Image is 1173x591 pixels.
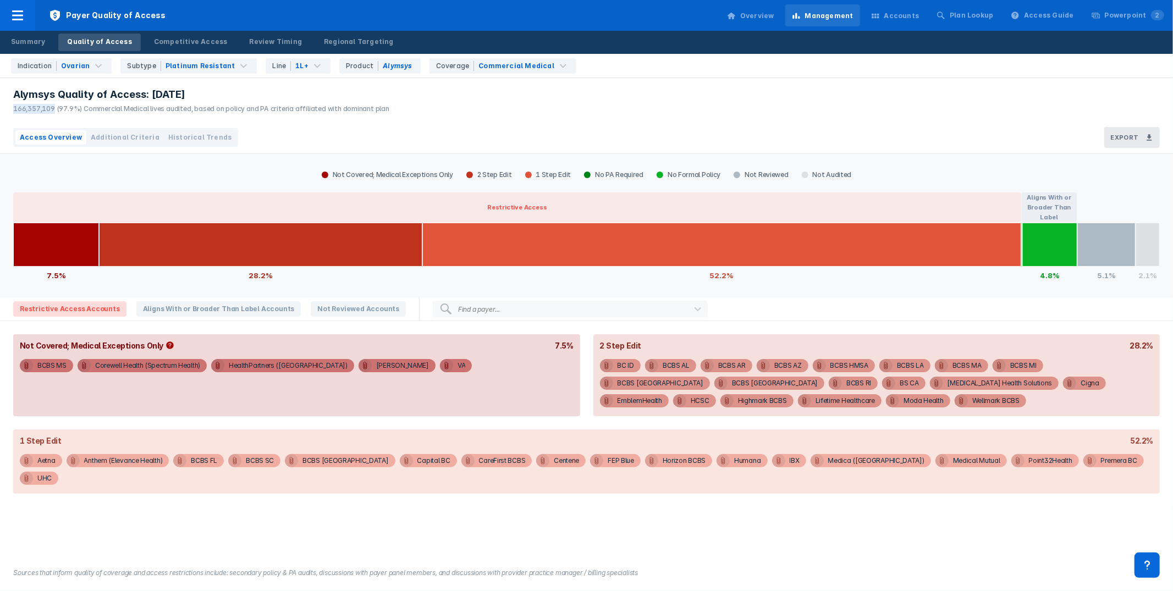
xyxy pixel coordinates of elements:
button: Additional Criteria [86,130,164,145]
div: Humana [734,454,761,467]
h3: Export [1111,134,1139,141]
div: Overview [740,11,774,21]
div: 166,357,109 (97.9%) Commercial Medical lives audited, based on policy and PA criteria affiliated ... [13,104,389,114]
span: Aligns With or Broader Than Label Accounts [136,301,301,317]
div: 2.1% [1136,267,1160,284]
div: Medica ([GEOGRAPHIC_DATA]) [828,454,924,467]
div: Not Covered; Medical Exceptions Only [20,341,177,350]
div: VA [458,359,465,372]
div: Not Covered; Medical Exceptions Only [315,170,460,179]
div: Capital BC [417,454,450,467]
button: Aligns With or Broader Than Label [1022,192,1077,222]
div: BCBS RI [846,377,871,390]
div: Summary [11,37,45,47]
div: Contact Support [1135,553,1160,578]
a: Competitive Access [145,34,236,51]
div: 2 Step Edit [460,170,519,179]
div: Indication [18,61,57,71]
div: BCBS FL [191,454,217,467]
div: Coverage [436,61,475,71]
div: Aetna [37,454,56,467]
div: Centene [554,454,579,467]
div: 52.2% [422,267,1021,284]
div: EmblemHealth [618,394,662,407]
div: BCBS AZ [774,359,802,372]
div: Line [272,61,291,71]
a: Accounts [864,4,926,26]
div: Horizon BCBS [663,454,706,467]
div: CareFirst BCBS [479,454,526,467]
div: BS CA [900,377,919,390]
div: HCSC [691,394,709,407]
div: Not Audited [795,170,858,179]
span: Alymsys Quality of Access: [DATE] [13,88,185,101]
div: Lifetime Healthcare [816,394,875,407]
div: Anthem (Elevance Health) [84,454,163,467]
div: UHC [37,472,52,485]
a: Summary [2,34,54,51]
div: Medical Mutual [953,454,1000,467]
div: 1L+ [295,61,309,71]
button: Access Overview [15,130,86,145]
div: Commercial Medical [478,61,554,71]
div: Point32Health [1029,454,1072,467]
div: Powerpoint [1105,10,1164,20]
div: 1 Step Edit [20,436,62,445]
span: Not Reviewed Accounts [311,301,406,317]
div: FEP Blue [608,454,634,467]
span: Access Overview [20,132,82,142]
div: BCBS HMSA [830,359,868,372]
div: Quality of Access [67,37,131,47]
div: Platinum Resistant [166,61,235,71]
div: BCBS [GEOGRAPHIC_DATA] [732,377,818,390]
span: Additional Criteria [91,132,159,142]
div: 2 Step Edit [600,341,642,350]
div: Cigna [1081,377,1099,390]
div: Plan Lookup [950,10,993,20]
div: BCBS AR [718,359,746,372]
button: Restrictive Access [13,192,1021,222]
a: Regional Targeting [315,34,403,51]
div: Review Timing [249,37,302,47]
button: Historical Trends [164,130,236,145]
div: 1 Step Edit [519,170,578,179]
div: Subtype [127,61,161,71]
a: Quality of Access [58,34,140,51]
div: BCBS MI [1010,359,1037,372]
div: Competitive Access [154,37,228,47]
div: BCBS LA [897,359,924,372]
div: Highmark BCBS [738,394,787,407]
div: Premera BC [1101,454,1137,467]
div: 7.5% [13,267,99,284]
div: BCBS AL [663,359,690,372]
div: BCBS [GEOGRAPHIC_DATA] [302,454,388,467]
div: No PA Required [577,170,650,179]
div: IBX [790,454,800,467]
a: Review Timing [240,34,311,51]
a: Overview [720,4,781,26]
div: Find a payer... [458,305,500,313]
div: 7.5% [555,341,574,350]
a: Management [785,4,860,26]
figcaption: Sources that inform quality of coverage and access restrictions include: secondary policy & PA au... [13,568,1160,578]
div: Accounts [884,11,919,21]
div: 5.1% [1077,267,1136,284]
div: Regional Targeting [324,37,394,47]
span: Historical Trends [168,132,232,142]
span: Restrictive Access Accounts [13,301,126,317]
div: 52.2% [1131,436,1154,445]
div: Access Guide [1024,10,1073,20]
div: 28.2% [1130,341,1154,350]
div: BCBS [GEOGRAPHIC_DATA] [618,377,703,390]
div: BCBS MS [37,359,67,372]
div: [PERSON_NAME] [376,359,429,372]
span: 2 [1151,10,1164,20]
div: Ovarian [61,61,90,71]
div: No Formal Policy [650,170,727,179]
div: Wellmark BCBS [972,394,1020,407]
div: Moda Health [904,394,944,407]
div: HealthPartners ([GEOGRAPHIC_DATA]) [229,359,348,372]
div: Management [805,11,853,21]
div: Corewell Health (Spectrum Health) [95,359,200,372]
button: Export [1104,127,1160,148]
